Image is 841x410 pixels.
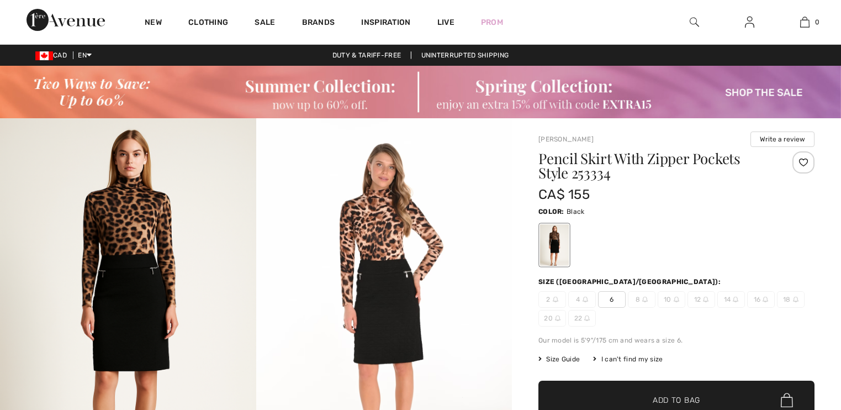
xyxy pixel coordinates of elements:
[777,15,832,29] a: 0
[781,393,793,407] img: Bag.svg
[584,316,590,321] img: ring-m.svg
[538,310,566,327] span: 20
[555,316,560,321] img: ring-m.svg
[674,297,679,302] img: ring-m.svg
[35,51,71,59] span: CAD
[538,291,566,308] span: 2
[361,18,410,29] span: Inspiration
[568,310,596,327] span: 22
[538,208,564,215] span: Color:
[188,18,228,29] a: Clothing
[763,297,768,302] img: ring-m.svg
[540,224,569,266] div: Black
[815,17,819,27] span: 0
[255,18,275,29] a: Sale
[653,395,700,406] span: Add to Bag
[78,51,92,59] span: EN
[747,291,775,308] span: 16
[538,187,590,202] span: CA$ 155
[481,17,503,28] a: Prom
[437,17,454,28] a: Live
[750,132,814,147] button: Write a review
[538,335,814,345] div: Our model is 5'9"/175 cm and wears a size 6.
[703,297,708,302] img: ring-m.svg
[593,354,663,364] div: I can't find my size
[567,208,585,215] span: Black
[538,354,580,364] span: Size Guide
[687,291,715,308] span: 12
[538,151,769,180] h1: Pencil Skirt With Zipper Pockets Style 253334
[745,15,754,29] img: My Info
[302,18,335,29] a: Brands
[733,297,738,302] img: ring-m.svg
[777,291,805,308] span: 18
[568,291,596,308] span: 4
[538,135,594,143] a: [PERSON_NAME]
[642,297,648,302] img: ring-m.svg
[598,291,626,308] span: 6
[27,9,105,31] img: 1ère Avenue
[793,297,798,302] img: ring-m.svg
[538,277,723,287] div: Size ([GEOGRAPHIC_DATA]/[GEOGRAPHIC_DATA]):
[736,15,763,29] a: Sign In
[145,18,162,29] a: New
[690,15,699,29] img: search the website
[717,291,745,308] span: 14
[628,291,655,308] span: 8
[583,297,588,302] img: ring-m.svg
[800,15,810,29] img: My Bag
[35,51,53,60] img: Canadian Dollar
[553,297,558,302] img: ring-m.svg
[658,291,685,308] span: 10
